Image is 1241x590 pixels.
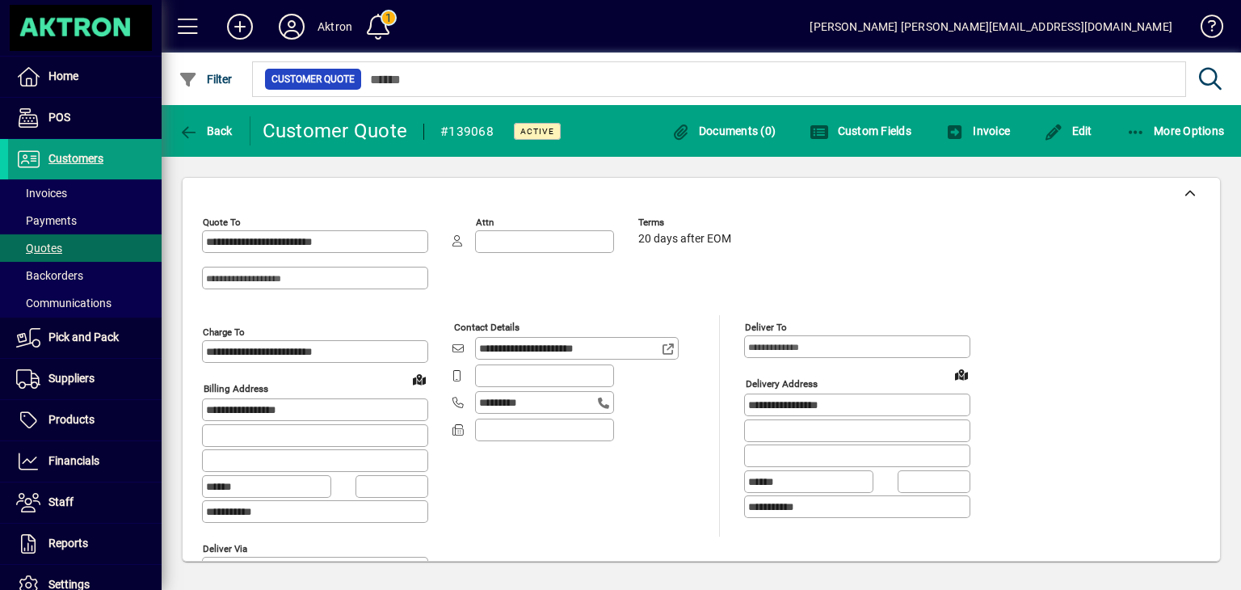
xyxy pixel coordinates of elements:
[48,495,74,508] span: Staff
[8,441,162,482] a: Financials
[1040,116,1096,145] button: Edit
[8,400,162,440] a: Products
[638,217,735,228] span: Terms
[8,234,162,262] a: Quotes
[263,118,408,144] div: Customer Quote
[671,124,776,137] span: Documents (0)
[476,217,494,228] mat-label: Attn
[162,116,250,145] app-page-header-button: Back
[16,297,111,310] span: Communications
[8,207,162,234] a: Payments
[8,318,162,358] a: Pick and Pack
[48,331,119,343] span: Pick and Pack
[8,57,162,97] a: Home
[48,70,78,82] span: Home
[48,454,99,467] span: Financials
[271,71,355,87] span: Customer Quote
[810,124,911,137] span: Custom Fields
[8,262,162,289] a: Backorders
[8,179,162,207] a: Invoices
[745,322,787,333] mat-label: Deliver To
[179,73,233,86] span: Filter
[810,14,1172,40] div: [PERSON_NAME] [PERSON_NAME][EMAIL_ADDRESS][DOMAIN_NAME]
[949,361,974,387] a: View on map
[8,483,162,523] a: Staff
[8,524,162,564] a: Reports
[16,269,83,282] span: Backorders
[48,537,88,550] span: Reports
[175,65,237,94] button: Filter
[48,372,95,385] span: Suppliers
[16,187,67,200] span: Invoices
[266,12,318,41] button: Profile
[638,233,731,246] span: 20 days after EOM
[806,116,915,145] button: Custom Fields
[1044,124,1092,137] span: Edit
[179,124,233,137] span: Back
[667,116,780,145] button: Documents (0)
[440,119,494,145] div: #139068
[520,126,554,137] span: Active
[203,542,247,554] mat-label: Deliver via
[214,12,266,41] button: Add
[48,413,95,426] span: Products
[941,116,1014,145] button: Invoice
[16,242,62,255] span: Quotes
[203,217,241,228] mat-label: Quote To
[318,14,352,40] div: Aktron
[406,366,432,392] a: View on map
[8,289,162,317] a: Communications
[8,98,162,138] a: POS
[8,359,162,399] a: Suppliers
[175,116,237,145] button: Back
[16,214,77,227] span: Payments
[203,327,245,338] mat-label: Charge To
[1126,124,1225,137] span: More Options
[945,124,1010,137] span: Invoice
[1122,116,1229,145] button: More Options
[1188,3,1221,56] a: Knowledge Base
[48,111,70,124] span: POS
[48,152,103,165] span: Customers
